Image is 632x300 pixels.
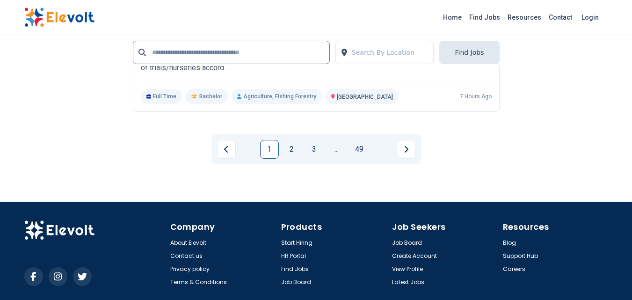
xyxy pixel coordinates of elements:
a: Start Hiring [281,239,312,247]
h4: Resources [503,220,608,234]
a: Latest Jobs [392,278,424,286]
a: About Elevolt [170,239,206,247]
a: Page 2 [283,140,301,159]
a: Contact [545,10,576,25]
a: Page 1 is your current page [260,140,279,159]
span: [GEOGRAPHIC_DATA] [337,94,393,100]
a: Page 49 [350,140,369,159]
a: Privacy policy [170,265,210,273]
a: Jump forward [327,140,346,159]
p: Full Time [141,89,182,104]
h4: Company [170,220,276,234]
a: Job Board [392,239,422,247]
a: Resources [504,10,545,25]
a: Find Jobs [281,265,309,273]
a: Blog [503,239,516,247]
h4: Job Seekers [392,220,497,234]
a: Home [439,10,465,25]
p: 7 hours ago [460,93,492,100]
a: Previous page [217,140,236,159]
span: Bachelor [199,93,222,100]
h4: Products [281,220,386,234]
img: Elevolt [24,220,94,240]
button: Find Jobs [439,41,499,64]
a: Login [576,8,604,27]
a: Page 3 [305,140,324,159]
a: View Profile [392,265,423,273]
p: Agriculture, Fishing Forestry [232,89,322,104]
a: Terms & Conditions [170,278,227,286]
a: HR Portal [281,252,306,260]
a: Next page [397,140,415,159]
a: Job Board [281,278,311,286]
img: Elevolt [24,7,94,27]
a: Find Jobs [465,10,504,25]
a: Support Hub [503,252,538,260]
a: Careers [503,265,525,273]
a: Create Account [392,252,437,260]
iframe: Chat Widget [585,255,632,300]
a: Contact us [170,252,203,260]
ul: Pagination [217,140,415,159]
